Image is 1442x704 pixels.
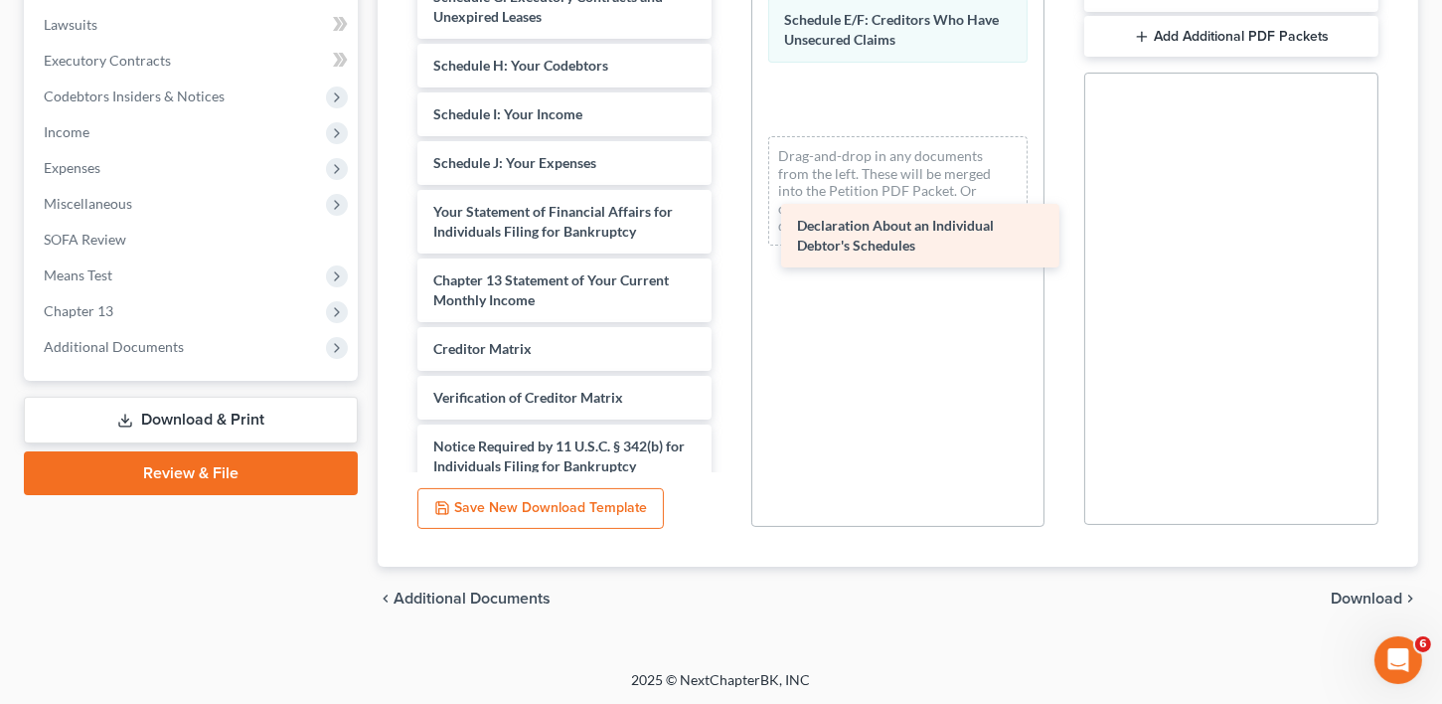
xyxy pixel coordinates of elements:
span: SOFA Review [44,231,126,248]
button: Download chevron_right [1331,591,1418,607]
a: Executory Contracts [28,43,358,79]
button: Save New Download Template [417,488,664,530]
i: chevron_right [1402,591,1418,607]
i: chevron_left [378,591,394,607]
span: Executory Contracts [44,52,171,69]
a: SOFA Review [28,222,358,258]
span: Verification of Creditor Matrix [433,389,623,406]
span: Notice Required by 11 U.S.C. § 342(b) for Individuals Filing for Bankruptcy [433,438,685,474]
span: Lawsuits [44,16,97,33]
span: Your Statement of Financial Affairs for Individuals Filing for Bankruptcy [433,203,673,240]
a: Lawsuits [28,7,358,43]
span: Miscellaneous [44,195,132,212]
a: Download & Print [24,397,358,443]
span: Additional Documents [394,591,551,607]
span: Means Test [44,266,112,283]
span: Chapter 13 Statement of Your Current Monthly Income [433,271,669,308]
span: Schedule I: Your Income [433,105,582,122]
span: Chapter 13 [44,302,113,319]
span: Schedule H: Your Codebtors [433,57,608,74]
div: Drag-and-drop in any documents from the left. These will be merged into the Petition PDF Packet. ... [768,136,1029,246]
span: Creditor Matrix [433,340,532,357]
span: Declaration About an Individual Debtor's Schedules [797,217,994,254]
span: Additional Documents [44,338,184,355]
span: Income [44,123,89,140]
span: Expenses [44,159,100,176]
a: chevron_left Additional Documents [378,591,551,607]
span: 6 [1415,636,1431,652]
span: Codebtors Insiders & Notices [44,88,225,104]
span: Schedule E/F: Creditors Who Have Unsecured Claims [785,11,1000,48]
iframe: Intercom live chat [1374,636,1422,684]
span: Download [1331,591,1402,607]
button: Add Additional PDF Packets [1084,16,1378,58]
a: Review & File [24,451,358,495]
span: Schedule J: Your Expenses [433,154,596,171]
